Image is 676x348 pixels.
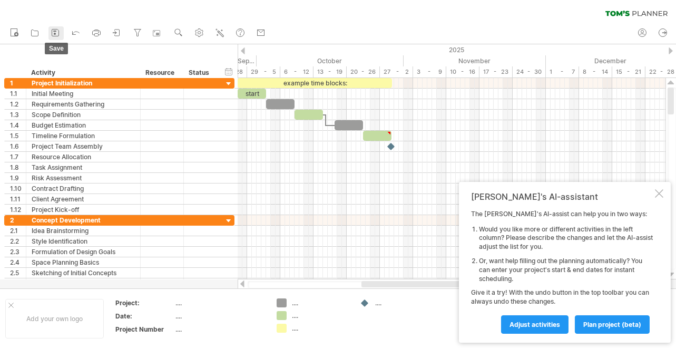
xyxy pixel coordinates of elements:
[247,66,280,78] div: 29 - 5
[471,191,653,202] div: [PERSON_NAME]'s AI-assistant
[115,325,173,334] div: Project Number
[347,66,380,78] div: 20 - 26
[175,325,264,334] div: ....
[32,257,135,267] div: Space Planning Basics
[380,66,413,78] div: 27 - 2
[313,66,347,78] div: 13 - 19
[10,215,26,225] div: 2
[10,78,26,88] div: 1
[10,247,26,257] div: 2.3
[32,205,135,215] div: Project Kick-off
[32,110,135,120] div: Scope Definition
[292,298,349,307] div: ....
[479,225,653,252] li: Would you like more or different activities in the left column? Please describe the changes and l...
[32,268,135,278] div: Sketching of Initial Concepts
[189,67,212,78] div: Status
[479,257,653,283] li: Or, want help filling out the planning automatically? You can enter your project's start & end da...
[10,278,26,288] div: 2.6
[32,194,135,204] div: Client Agreement
[413,66,446,78] div: 3 - 9
[10,183,26,194] div: 1.10
[32,120,135,130] div: Budget Estimation
[575,315,650,334] a: plan project (beta)
[292,311,349,320] div: ....
[375,298,433,307] div: ....
[238,89,266,99] div: start
[32,131,135,141] div: Timeline Formulation
[10,99,26,109] div: 1.2
[145,67,178,78] div: Resource
[32,226,135,236] div: Idea Brainstorming
[32,247,135,257] div: Formulation of Design Goals
[612,66,645,78] div: 15 - 21
[513,66,546,78] div: 24 - 30
[10,162,26,172] div: 1.8
[404,55,546,66] div: November 2025
[479,66,513,78] div: 17 - 23
[32,99,135,109] div: Requirements Gathering
[10,152,26,162] div: 1.7
[10,120,26,130] div: 1.4
[280,66,313,78] div: 6 - 12
[10,268,26,278] div: 2.5
[579,66,612,78] div: 8 - 14
[31,67,134,78] div: Activity
[257,55,404,66] div: October 2025
[238,78,392,88] div: example time blocks:
[32,183,135,194] div: Contract Drafting
[32,162,135,172] div: Task Assignment
[32,236,135,246] div: Style Identification
[10,110,26,120] div: 1.3
[32,152,135,162] div: Resource Allocation
[32,89,135,99] div: Initial Meeting
[45,43,68,54] span: save
[471,210,653,333] div: The [PERSON_NAME]'s AI-assist can help you in two ways: Give it a try! With the undo button in th...
[175,312,264,321] div: ....
[446,66,479,78] div: 10 - 16
[501,315,569,334] a: Adjust activities
[10,173,26,183] div: 1.9
[115,298,173,307] div: Project:
[583,321,641,328] span: plan project (beta)
[48,26,64,40] a: save
[546,66,579,78] div: 1 - 7
[32,78,135,88] div: Project Initialization
[10,226,26,236] div: 2.1
[10,141,26,151] div: 1.6
[32,215,135,225] div: Concept Development
[510,321,560,328] span: Adjust activities
[292,324,349,333] div: ....
[10,89,26,99] div: 1.1
[10,194,26,204] div: 1.11
[10,257,26,267] div: 2.4
[10,205,26,215] div: 1.12
[5,299,104,339] div: Add your own logo
[32,141,135,151] div: Project Team Assembly
[10,131,26,141] div: 1.5
[175,298,264,307] div: ....
[115,312,173,321] div: Date:
[10,236,26,246] div: 2.2
[32,173,135,183] div: Risk Assessment
[32,278,135,288] div: Material & Color Selection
